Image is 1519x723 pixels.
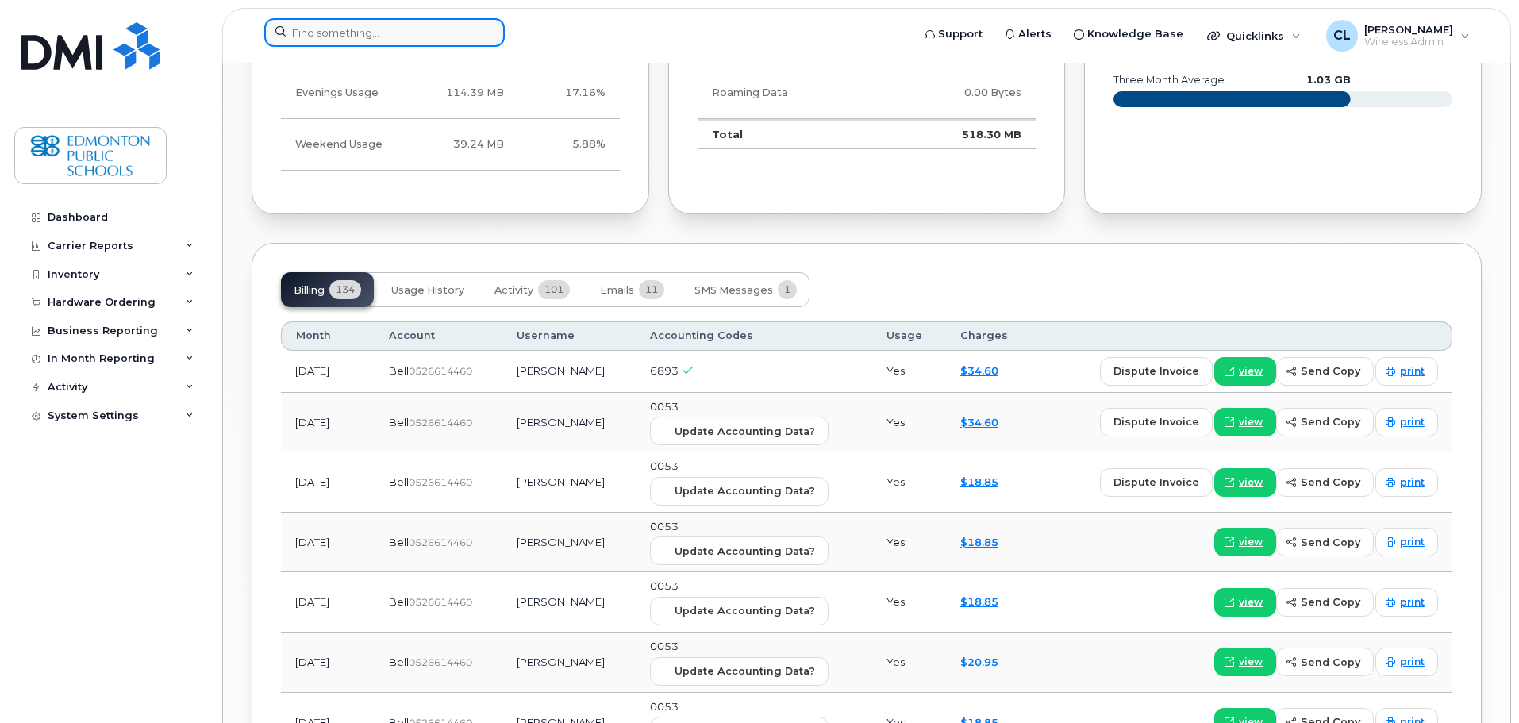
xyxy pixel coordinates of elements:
td: [PERSON_NAME] [502,633,636,693]
span: view [1239,415,1263,429]
th: Charges [946,321,1033,350]
span: 0526614460 [409,417,472,429]
span: 0526614460 [409,365,472,377]
a: $34.60 [960,364,998,377]
span: Bell [389,656,409,668]
span: print [1400,415,1425,429]
span: print [1400,595,1425,610]
a: print [1375,648,1438,676]
a: Alerts [994,18,1063,50]
input: Find something... [264,18,505,47]
span: 0526614460 [409,476,472,488]
td: Yes [872,351,946,393]
a: print [1375,588,1438,617]
th: Usage [872,321,946,350]
span: 0053 [650,460,679,472]
button: send copy [1276,528,1374,556]
a: $18.85 [960,536,998,548]
span: view [1239,364,1263,379]
span: view [1239,655,1263,669]
th: Accounting Codes [636,321,872,350]
td: 0.00 Bytes [885,67,1036,119]
td: 17.16% [518,67,620,119]
td: Yes [872,572,946,633]
span: Update Accounting Data? [675,424,815,439]
td: [DATE] [281,572,375,633]
span: SMS Messages [694,284,773,297]
span: Bell [389,595,409,608]
span: 0053 [650,520,679,533]
span: 11 [639,280,664,299]
td: Total [698,119,885,149]
a: Knowledge Base [1063,18,1194,50]
button: Update Accounting Data? [650,477,829,506]
th: Month [281,321,375,350]
a: $20.95 [960,656,998,668]
a: view [1214,528,1276,556]
span: 0526614460 [409,656,472,668]
span: print [1400,475,1425,490]
span: Bell [389,416,409,429]
a: $34.60 [960,416,998,429]
span: Bell [389,475,409,488]
td: 114.39 MB [406,67,518,119]
span: dispute invoice [1113,414,1199,429]
span: Bell [389,364,409,377]
span: Usage History [391,284,464,297]
span: [PERSON_NAME] [1364,23,1453,36]
td: Yes [872,633,946,693]
span: CL [1333,26,1351,45]
td: 5.88% [518,119,620,171]
div: Conrad Lutz [1315,20,1481,52]
span: 6893 [650,364,679,377]
td: Roaming Data [698,67,885,119]
button: dispute invoice [1100,408,1213,436]
td: 518.30 MB [885,119,1036,149]
span: Bell [389,536,409,548]
span: 0053 [650,579,679,592]
span: 0526614460 [409,536,472,548]
span: 0526614460 [409,596,472,608]
td: [DATE] [281,351,375,393]
button: send copy [1276,357,1374,386]
button: send copy [1276,648,1374,676]
span: view [1239,475,1263,490]
span: send copy [1301,535,1360,550]
text: 1.03 GB [1306,74,1351,86]
td: [DATE] [281,633,375,693]
button: dispute invoice [1100,357,1213,386]
span: print [1400,655,1425,669]
span: Update Accounting Data? [675,663,815,679]
div: Quicklinks [1196,20,1312,52]
td: [PERSON_NAME] [502,351,636,393]
span: Wireless Admin [1364,36,1453,48]
td: Yes [872,452,946,513]
span: send copy [1301,594,1360,610]
span: send copy [1301,475,1360,490]
span: Emails [600,284,634,297]
td: [DATE] [281,513,375,573]
td: Yes [872,393,946,453]
button: Update Accounting Data? [650,657,829,686]
td: [DATE] [281,452,375,513]
span: Activity [494,284,533,297]
span: Quicklinks [1226,29,1284,42]
tr: Friday from 6:00pm to Monday 8:00am [281,119,620,171]
a: view [1214,408,1276,436]
a: $18.85 [960,475,998,488]
span: send copy [1301,655,1360,670]
a: view [1214,588,1276,617]
button: Update Accounting Data? [650,536,829,565]
button: Update Accounting Data? [650,597,829,625]
td: 39.24 MB [406,119,518,171]
td: Weekend Usage [281,119,406,171]
a: view [1214,357,1276,386]
span: send copy [1301,414,1360,429]
span: Knowledge Base [1087,26,1183,42]
span: Update Accounting Data? [675,483,815,498]
button: dispute invoice [1100,468,1213,497]
span: Alerts [1018,26,1052,42]
a: print [1375,468,1438,497]
button: Update Accounting Data? [650,417,829,445]
span: view [1239,535,1263,549]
